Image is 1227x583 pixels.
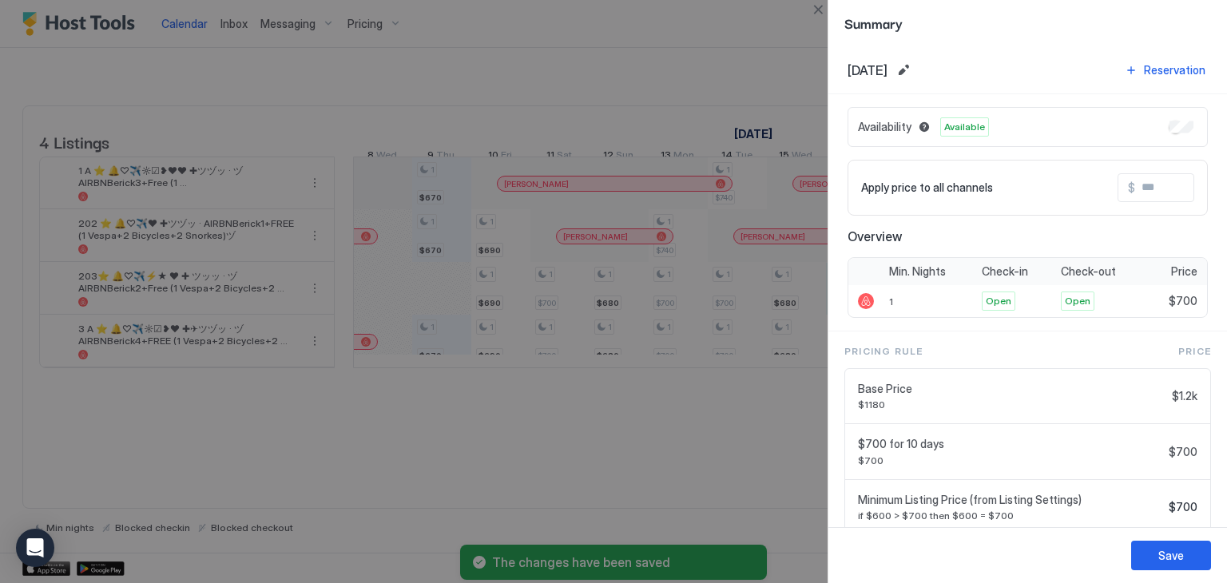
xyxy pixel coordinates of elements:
[1131,541,1211,570] button: Save
[944,120,985,134] span: Available
[1065,294,1090,308] span: Open
[16,529,54,567] div: Open Intercom Messenger
[844,13,1211,33] span: Summary
[844,344,923,359] span: Pricing Rule
[1158,547,1184,564] div: Save
[1169,294,1197,308] span: $700
[1122,59,1208,81] button: Reservation
[1172,389,1197,403] span: $1.2k
[861,180,993,195] span: Apply price to all channels
[982,264,1028,279] span: Check-in
[1169,445,1197,459] span: $700
[1128,180,1135,195] span: $
[894,61,913,80] button: Edit date range
[858,510,1162,522] span: if $600 > $700 then $600 = $700
[858,493,1162,507] span: Minimum Listing Price (from Listing Settings)
[889,264,946,279] span: Min. Nights
[1144,61,1205,78] div: Reservation
[848,62,887,78] span: [DATE]
[1061,264,1116,279] span: Check-out
[915,117,934,137] button: Blocked dates override all pricing rules and remain unavailable until manually unblocked
[1171,264,1197,279] span: Price
[1178,344,1211,359] span: Price
[858,120,911,134] span: Availability
[986,294,1011,308] span: Open
[1169,500,1197,514] span: $700
[858,454,1162,466] span: $700
[848,228,1208,244] span: Overview
[858,382,1165,396] span: Base Price
[858,437,1162,451] span: $700 for 10 days
[858,399,1165,410] span: $1180
[889,295,893,307] span: 1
